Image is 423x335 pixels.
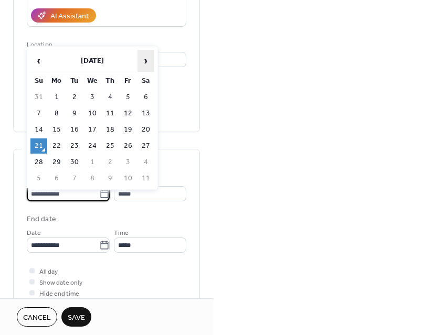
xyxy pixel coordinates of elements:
[31,8,96,23] button: AI Assistant
[17,307,57,327] button: Cancel
[68,312,85,323] span: Save
[138,90,154,105] td: 6
[120,73,136,89] th: Fr
[50,11,89,22] div: AI Assistant
[30,122,47,137] td: 14
[27,214,56,225] div: End date
[27,39,184,50] div: Location
[84,155,101,170] td: 1
[138,138,154,154] td: 27
[84,106,101,121] td: 10
[66,122,83,137] td: 16
[120,155,136,170] td: 3
[120,106,136,121] td: 12
[30,155,47,170] td: 28
[84,73,101,89] th: We
[66,138,83,154] td: 23
[102,171,119,186] td: 9
[39,288,79,299] span: Hide end time
[84,90,101,105] td: 3
[84,138,101,154] td: 24
[31,50,47,71] span: ‹
[84,122,101,137] td: 17
[30,171,47,186] td: 5
[138,73,154,89] th: Sa
[48,122,65,137] td: 15
[102,90,119,105] td: 4
[102,106,119,121] td: 11
[120,171,136,186] td: 10
[48,106,65,121] td: 8
[138,122,154,137] td: 20
[48,90,65,105] td: 1
[66,155,83,170] td: 30
[102,138,119,154] td: 25
[66,73,83,89] th: Tu
[138,171,154,186] td: 11
[48,171,65,186] td: 6
[66,171,83,186] td: 7
[66,90,83,105] td: 2
[102,73,119,89] th: Th
[48,155,65,170] td: 29
[84,171,101,186] td: 8
[61,307,91,327] button: Save
[102,155,119,170] td: 2
[138,50,154,71] span: ›
[120,90,136,105] td: 5
[120,122,136,137] td: 19
[39,266,58,277] span: All day
[30,106,47,121] td: 7
[48,138,65,154] td: 22
[39,277,82,288] span: Show date only
[138,106,154,121] td: 13
[114,228,129,239] span: Time
[30,73,47,89] th: Su
[66,106,83,121] td: 9
[102,122,119,137] td: 18
[23,312,51,323] span: Cancel
[138,155,154,170] td: 4
[48,73,65,89] th: Mo
[30,90,47,105] td: 31
[48,50,136,72] th: [DATE]
[30,138,47,154] td: 21
[27,228,41,239] span: Date
[120,138,136,154] td: 26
